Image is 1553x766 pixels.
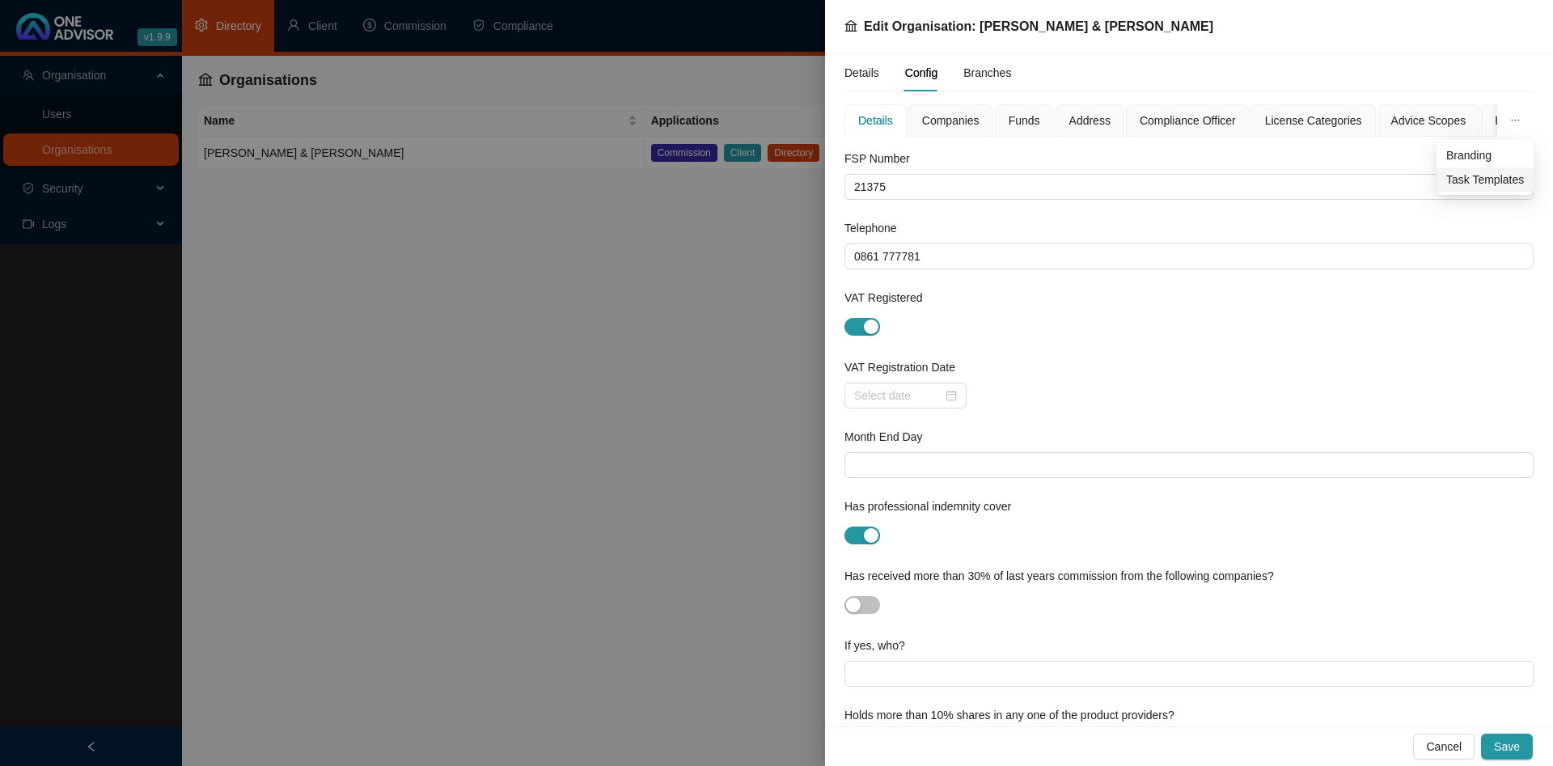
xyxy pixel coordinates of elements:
[844,150,921,167] label: FSP Number
[963,64,1011,82] div: Branches
[1446,171,1524,188] span: Task Templates
[844,706,1186,724] label: Holds more than 10% shares in any one of the product providers?
[844,289,933,307] label: VAT Registered
[1069,115,1111,126] span: Address
[854,387,942,404] input: Select date
[1391,115,1466,126] span: Advice Scopes
[844,567,1285,585] label: Has received more than 30% of last years commission from the following companies?
[844,358,967,376] label: VAT Registration Date
[1446,146,1524,164] span: Branding
[864,19,1213,33] span: Edit Organisation: [PERSON_NAME] & [PERSON_NAME]
[858,112,893,129] div: Details
[1437,140,1534,195] ul: expanded dropdown
[1495,112,1540,129] div: Branding
[1510,115,1521,125] span: ellipsis
[1497,104,1534,137] button: ellipsis
[905,67,937,78] span: Config
[844,637,916,654] label: If yes, who?
[844,428,933,446] label: Month End Day
[922,115,980,126] span: Companies
[1140,115,1236,126] span: Compliance Officer
[844,219,908,237] label: Telephone
[1413,734,1475,760] button: Cancel
[1494,738,1520,755] span: Save
[844,497,1022,515] label: Has professional indemnity cover
[844,64,879,82] div: Details
[1481,734,1533,760] button: Save
[1009,115,1040,126] span: Funds
[1426,738,1462,755] span: Cancel
[1265,115,1362,126] span: License Categories
[844,19,857,32] span: bank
